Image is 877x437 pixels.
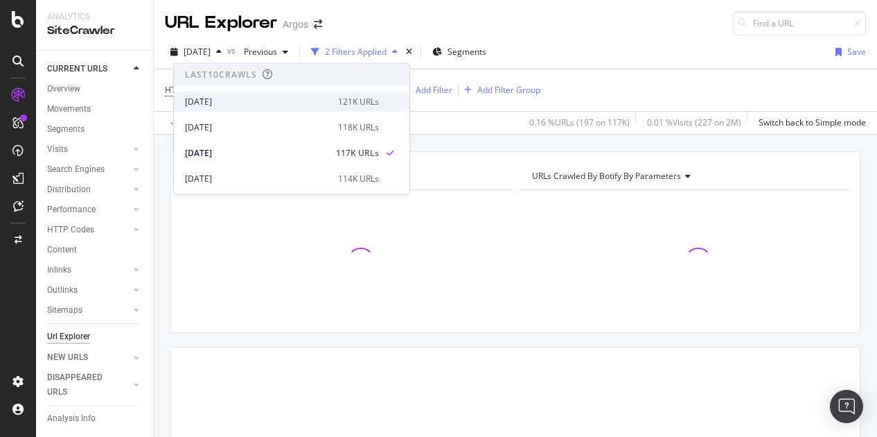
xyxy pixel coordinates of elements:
[529,165,837,187] h4: URLs Crawled By Botify By parameters
[185,95,330,108] div: [DATE]
[47,203,130,217] a: Performance
[448,46,486,58] span: Segments
[47,122,85,137] div: Segments
[459,82,540,98] button: Add Filter Group
[477,84,540,96] div: Add Filter Group
[753,112,866,134] button: Switch back to Simple mode
[185,146,328,159] div: [DATE]
[759,117,866,128] div: Switch back to Simple mode
[185,172,330,185] div: [DATE]
[47,263,130,277] a: Inlinks
[165,41,227,63] button: [DATE]
[47,223,130,237] a: HTTP Codes
[185,121,330,133] div: [DATE]
[427,41,492,63] button: Segments
[47,102,143,117] a: Movements
[47,142,68,157] div: Visits
[47,23,142,39] div: SiteCrawler
[184,46,211,58] span: 2025 Sep. 10th
[238,46,277,58] span: Previous
[338,172,379,185] div: 114K URLs
[47,283,78,298] div: Outlinks
[47,102,91,117] div: Movements
[305,41,403,63] button: 2 Filters Applied
[47,162,105,177] div: Search Engines
[325,46,387,58] div: 2 Filters Applied
[47,370,130,400] a: DISAPPEARED URLS
[47,283,130,298] a: Outlinks
[47,370,117,400] div: DISAPPEARED URLS
[47,263,71,277] div: Inlinks
[647,117,741,128] div: 0.01 % Visits ( 227 on 2M )
[227,44,238,56] span: vs
[403,45,415,59] div: times
[47,350,88,365] div: NEW URLS
[47,350,130,365] a: NEW URLS
[47,82,80,96] div: Overview
[733,11,866,35] input: Find a URL
[47,182,130,197] a: Distribution
[830,390,863,423] div: Open Intercom Messenger
[336,146,379,159] div: 117K URLs
[47,62,130,76] a: CURRENT URLS
[47,62,107,76] div: CURRENT URLS
[47,11,142,23] div: Analytics
[830,41,866,63] button: Save
[47,411,143,426] a: Analysis Info
[165,84,234,96] span: HTTP Status Code
[338,121,379,133] div: 118K URLs
[47,82,143,96] a: Overview
[47,223,94,237] div: HTTP Codes
[397,82,452,98] button: Add Filter
[529,117,630,128] div: 0.16 % URLs ( 197 on 117K )
[532,170,681,182] span: URLs Crawled By Botify By parameters
[47,182,91,197] div: Distribution
[47,329,143,344] a: Url Explorer
[47,142,130,157] a: Visits
[314,19,322,29] div: arrow-right-arrow-left
[47,203,96,217] div: Performance
[47,243,77,257] div: Content
[47,329,90,344] div: Url Explorer
[165,11,277,35] div: URL Explorer
[238,41,294,63] button: Previous
[47,411,96,426] div: Analysis Info
[47,243,143,257] a: Content
[847,46,866,58] div: Save
[47,303,82,318] div: Sitemaps
[338,95,379,108] div: 121K URLs
[165,112,205,134] button: Apply
[185,69,257,80] div: Last 10 Crawls
[47,162,130,177] a: Search Engines
[47,303,130,318] a: Sitemaps
[416,84,452,96] div: Add Filter
[283,17,308,31] div: Argos
[47,122,143,137] a: Segments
